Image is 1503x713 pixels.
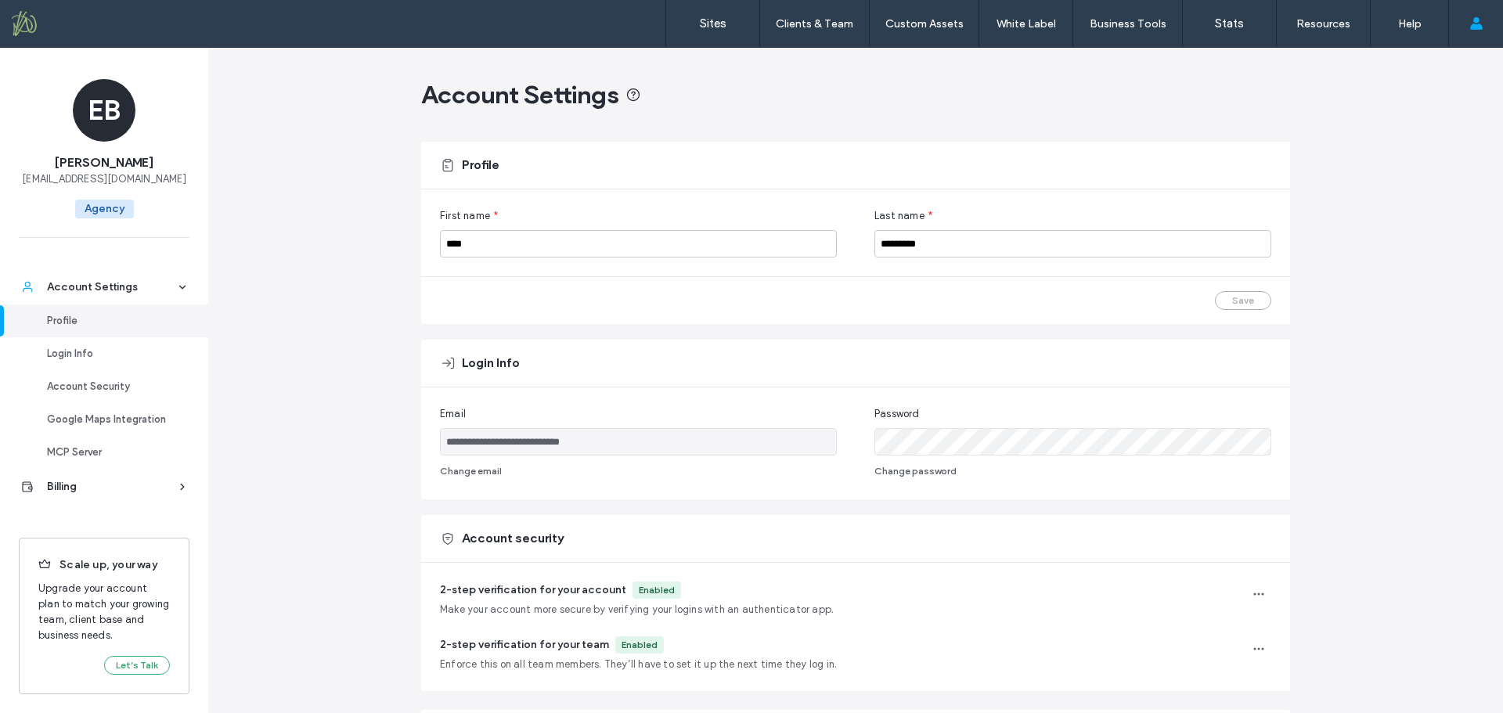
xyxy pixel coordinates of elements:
[75,200,134,218] span: Agency
[874,462,957,481] button: Change password
[47,346,175,362] div: Login Info
[22,171,186,187] span: [EMAIL_ADDRESS][DOMAIN_NAME]
[776,17,853,31] label: Clients & Team
[440,208,490,224] span: First name
[55,154,153,171] span: [PERSON_NAME]
[47,479,175,495] div: Billing
[874,406,920,422] span: Password
[47,313,175,329] div: Profile
[421,79,619,110] span: Account Settings
[440,638,609,651] span: 2-step verification for your team
[440,602,834,618] span: Make your account more secure by verifying your logins with an authenticator app.
[997,17,1056,31] label: White Label
[700,16,726,31] label: Sites
[440,428,837,456] input: Email
[639,583,675,597] div: Enabled
[874,428,1271,456] input: Password
[38,557,170,574] span: Scale up, your way
[1398,17,1422,31] label: Help
[47,412,175,427] div: Google Maps Integration
[47,445,175,460] div: MCP Server
[73,79,135,142] div: EB
[462,157,499,174] span: Profile
[874,208,925,224] span: Last name
[462,530,564,547] span: Account security
[1296,17,1350,31] label: Resources
[622,638,658,652] div: Enabled
[440,462,502,481] button: Change email
[874,230,1271,257] input: Last name
[440,230,837,257] input: First name
[104,656,170,675] button: Let’s Talk
[440,406,466,422] span: Email
[47,279,175,295] div: Account Settings
[440,657,837,672] span: Enforce this on all team members. They’ll have to set it up the next time they log in.
[440,583,626,596] span: 2-step verification for your account
[38,581,170,643] span: Upgrade your account plan to match your growing team, client base and business needs.
[47,379,175,394] div: Account Security
[885,17,964,31] label: Custom Assets
[1215,16,1244,31] label: Stats
[462,355,520,372] span: Login Info
[1090,17,1166,31] label: Business Tools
